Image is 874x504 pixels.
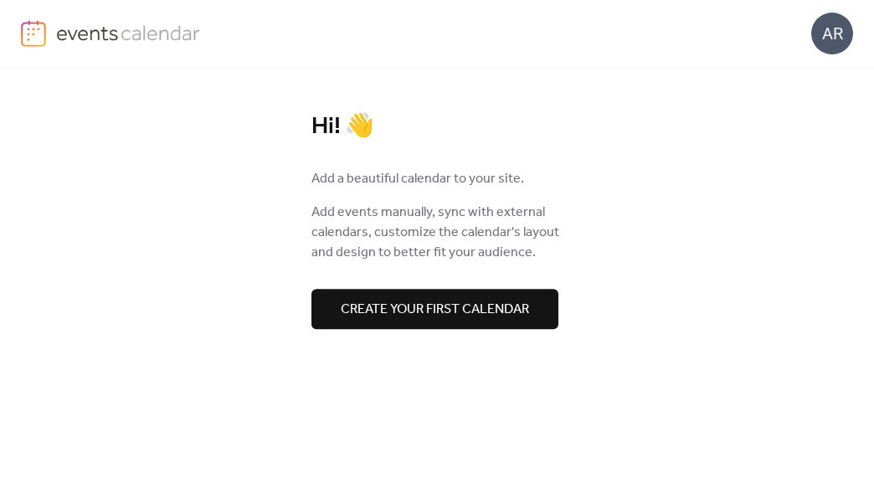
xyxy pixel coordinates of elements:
span: Create your first calendar [341,300,529,320]
span: Add events manually, sync with external calendars, customize the calendar's layout and design to ... [311,203,563,263]
span: Add a beautiful calendar to your site. [311,169,524,189]
div: Hi! 👋 [311,112,563,141]
img: logo [21,20,46,47]
div: AR [811,13,853,54]
img: logo-type [56,20,201,45]
button: Create your first calendar [311,289,558,329]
